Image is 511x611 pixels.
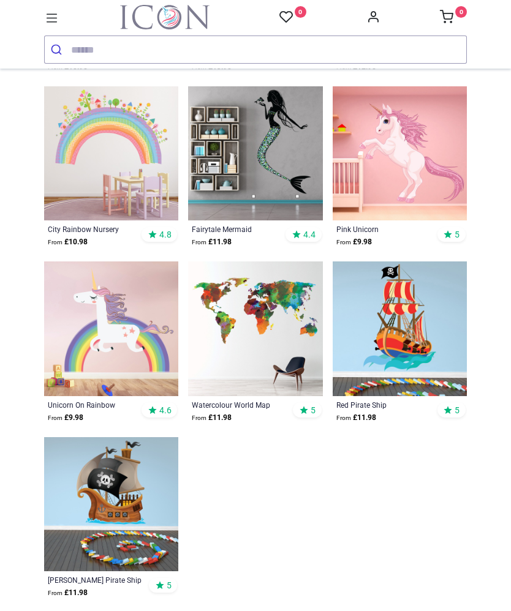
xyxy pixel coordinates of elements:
strong: £ 11.98 [336,412,376,424]
strong: £ 11.98 [192,236,232,248]
img: Pink Unicorn Wall Sticker [333,86,467,220]
strong: £ 11.98 [48,587,88,599]
strong: £ 9.98 [336,236,372,248]
a: Red Pirate Ship [336,400,438,410]
span: From [336,239,351,246]
span: From [192,239,206,246]
img: Unicorn On Rainbow Wall Sticker - Mod2 [44,261,178,395]
sup: 0 [295,6,306,18]
a: 0 [279,10,306,25]
a: City Rainbow Nursery [48,224,150,234]
span: From [336,414,351,421]
img: Icon Wall Stickers [120,5,210,29]
strong: £ 9.98 [48,412,83,424]
strong: £ 11.98 [192,412,232,424]
span: 4.8 [159,229,172,240]
span: From [48,239,62,246]
img: Fairytale Mermaid Wall Sticker - Mod9 [188,86,322,220]
button: Submit [45,36,71,63]
a: Account Info [366,13,380,23]
img: Jolly Roger Pirate Ship Wall Sticker [44,437,178,571]
sup: 0 [455,6,467,18]
a: Pink Unicorn [336,224,438,234]
span: 5 [455,229,460,240]
span: From [48,590,62,596]
strong: £ 10.98 [48,236,88,248]
span: From [48,414,62,421]
a: [PERSON_NAME] Pirate Ship [48,575,150,585]
span: 5 [455,405,460,416]
img: Watercolour World Map Wall Sticker - Mod5 [188,261,322,395]
img: City Rainbow Nursery Wall Sticker [44,86,178,220]
span: 5 [311,405,316,416]
span: 5 [167,580,172,591]
span: 4.4 [303,229,316,240]
span: From [192,414,206,421]
a: Logo of Icon Wall Stickers [120,5,210,29]
a: Watercolour World Map [192,400,293,410]
img: Red Pirate Ship Wall Sticker [333,261,467,395]
a: Unicorn On Rainbow [48,400,150,410]
a: Fairytale Mermaid [192,224,293,234]
a: 0 [440,13,467,23]
span: 4.6 [159,405,172,416]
